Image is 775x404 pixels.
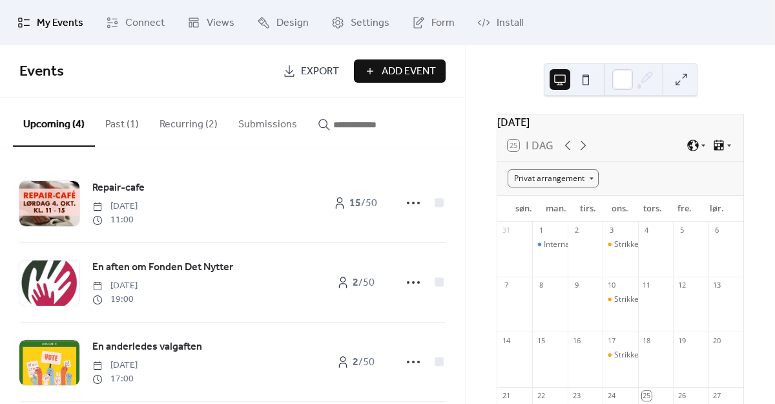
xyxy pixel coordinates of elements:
div: tors. [636,196,668,222]
a: 15/50 [323,191,387,215]
span: Settings [351,16,389,31]
div: 24 [606,391,616,401]
button: Submissions [228,98,307,145]
span: 17:00 [92,372,138,386]
a: Install [468,5,533,40]
a: Connect [96,5,174,40]
button: Past (1) [95,98,149,145]
a: 2/50 [323,350,387,374]
div: 3 [606,226,616,235]
b: 2 [353,273,358,293]
div: 20 [712,335,722,345]
div: 26 [677,391,687,401]
div: ons. [604,196,637,222]
span: [DATE] [92,359,138,372]
div: fre. [668,196,701,222]
span: Form [431,16,455,31]
div: man. [540,196,572,222]
a: 2/50 [323,271,387,294]
span: 11:00 [92,213,138,227]
div: 7 [501,281,511,290]
a: My Events [8,5,93,40]
div: 21 [501,391,511,401]
div: 11 [642,281,652,290]
div: 12 [677,281,687,290]
a: En aften om Fonden Det Nytter [92,259,233,276]
span: [DATE] [92,200,138,213]
div: Strikkecafé [614,239,654,250]
div: 16 [572,335,581,345]
div: Strikkecafé [603,294,637,305]
div: tirs. [572,196,604,222]
div: 15 [536,335,546,345]
div: Strikkecafé [603,239,637,250]
div: 27 [712,391,722,401]
div: 13 [712,281,722,290]
a: Export [273,59,349,83]
span: My Events [37,16,83,31]
div: 8 [536,281,546,290]
span: En aften om Fonden Det Nytter [92,260,233,275]
b: 15 [349,193,361,213]
div: [DATE] [497,114,743,130]
span: Connect [125,16,165,31]
b: 2 [353,352,358,372]
div: 31 [501,226,511,235]
div: International Meet-up [532,239,567,250]
div: 25 [642,391,652,401]
a: Form [402,5,464,40]
div: 5 [677,226,687,235]
div: 10 [606,281,616,290]
a: Views [178,5,244,40]
span: Views [207,16,234,31]
a: Design [247,5,318,40]
span: / 50 [349,196,377,211]
div: 4 [642,226,652,235]
div: 1 [536,226,546,235]
a: En anderledes valgaften [92,339,202,356]
button: Recurring (2) [149,98,228,145]
span: / 50 [353,275,375,291]
div: 23 [572,391,581,401]
span: / 50 [353,355,375,370]
button: Add Event [354,59,446,83]
div: 22 [536,391,546,401]
div: 9 [572,281,581,290]
span: 19:00 [92,293,138,306]
div: International Meet-up [544,239,622,250]
span: Design [276,16,309,31]
div: 6 [712,226,722,235]
div: 14 [501,335,511,345]
div: 17 [606,335,616,345]
span: Add Event [382,64,436,80]
a: Settings [322,5,399,40]
div: 18 [642,335,652,345]
div: 2 [572,226,581,235]
button: Upcoming (4) [13,98,95,147]
span: Events [19,58,64,86]
div: 19 [677,335,687,345]
span: Export [301,64,339,80]
span: Install [497,16,523,31]
span: [DATE] [92,279,138,293]
div: Strikkecafé [603,350,637,361]
div: lør. [701,196,733,222]
a: Repair-cafe [92,180,145,197]
div: Strikkecafé [614,350,654,361]
div: søn. [508,196,540,222]
div: Strikkecafé [614,294,654,305]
